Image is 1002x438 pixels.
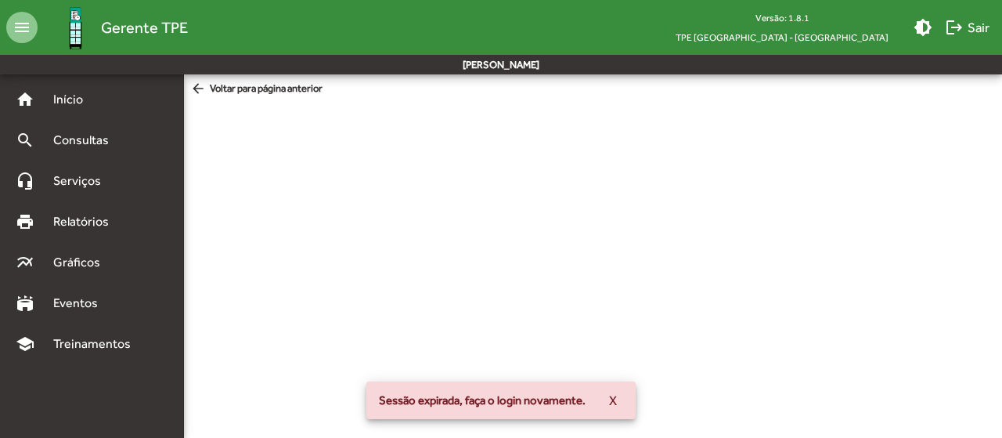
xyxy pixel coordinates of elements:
span: Sessão expirada, faça o login novamente. [379,393,586,408]
mat-icon: menu [6,12,38,43]
mat-icon: brightness_medium [914,18,932,37]
button: X [597,386,629,414]
span: Início [44,90,106,109]
mat-icon: logout [945,18,964,37]
button: Sair [939,13,996,42]
mat-icon: home [16,90,34,109]
a: Gerente TPE [38,2,188,53]
span: Gerente TPE [101,15,188,40]
div: Versão: 1.8.1 [663,8,901,27]
span: Voltar para página anterior [190,81,323,98]
mat-icon: arrow_back [190,81,210,98]
span: X [609,386,617,414]
img: Logo [50,2,101,53]
span: TPE [GEOGRAPHIC_DATA] - [GEOGRAPHIC_DATA] [663,27,901,47]
span: Sair [945,13,989,42]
